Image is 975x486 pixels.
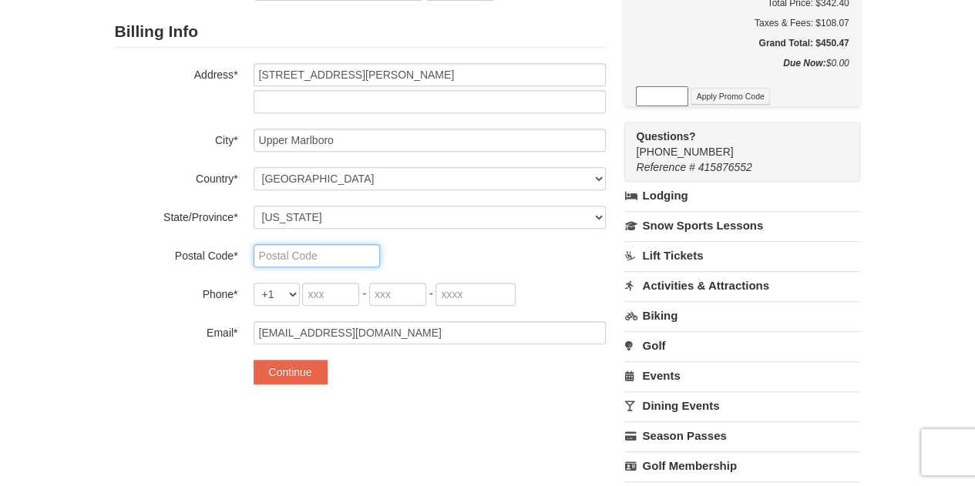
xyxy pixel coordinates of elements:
[362,287,366,300] span: -
[115,63,238,82] label: Address*
[115,16,606,48] h2: Billing Info
[636,35,849,51] h5: Grand Total: $450.47
[369,283,426,306] input: xxx
[624,271,860,300] a: Activities & Attractions
[254,244,380,267] input: Postal Code
[636,15,849,31] div: Taxes & Fees: $108.07
[115,321,238,340] label: Email*
[636,129,832,158] span: [PHONE_NUMBER]
[624,301,860,330] a: Biking
[254,321,606,344] input: Email
[636,161,694,173] span: Reference #
[624,361,860,390] a: Events
[624,391,860,420] a: Dining Events
[624,451,860,480] a: Golf Membership
[636,55,849,86] div: $0.00
[254,63,606,86] input: Billing Info
[624,182,860,209] a: Lodging
[624,241,860,270] a: Lift Tickets
[115,129,238,148] label: City*
[429,287,433,300] span: -
[254,360,328,384] button: Continue
[624,211,860,240] a: Snow Sports Lessons
[115,206,238,225] label: State/Province*
[115,167,238,186] label: Country*
[624,331,860,360] a: Golf
[636,130,695,142] strong: Questions?
[435,283,516,306] input: xxxx
[691,88,769,105] button: Apply Promo Code
[698,161,752,173] span: 415876552
[624,421,860,450] a: Season Passes
[115,244,238,263] label: Postal Code*
[302,283,359,306] input: xxx
[783,58,825,69] strong: Due Now:
[254,129,606,152] input: City
[115,283,238,302] label: Phone*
